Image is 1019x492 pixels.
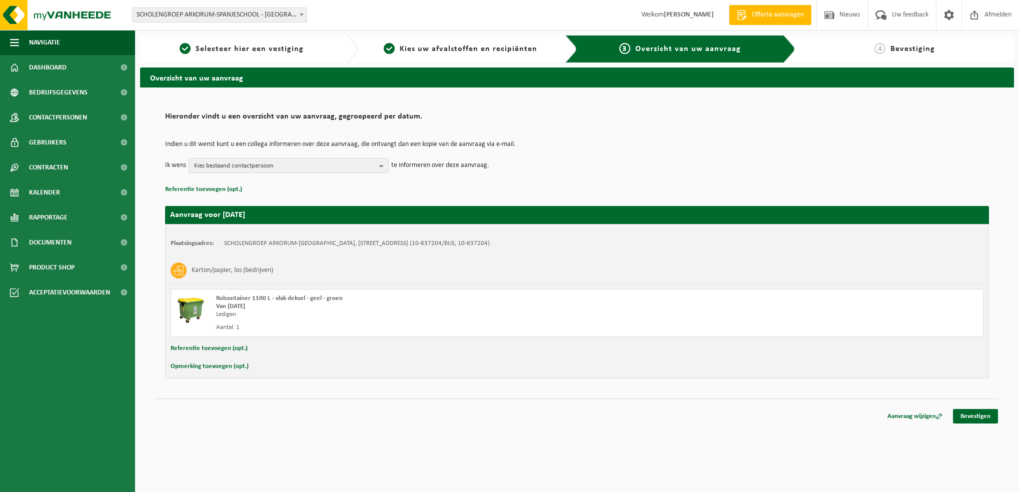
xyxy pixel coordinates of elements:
[140,67,1014,87] h2: Overzicht van uw aanvraag
[29,105,87,130] span: Contactpersonen
[29,155,68,180] span: Contracten
[133,8,307,22] span: SCHOLENGROEP ARKORUM-SPANJESCHOOL - ROESELARE
[29,80,88,105] span: Bedrijfsgegevens
[170,211,245,219] strong: Aanvraag voor [DATE]
[216,295,343,301] span: Rolcontainer 1100 L - vlak deksel - geel - groen
[890,45,935,53] span: Bevestiging
[29,230,72,255] span: Documenten
[880,409,950,423] a: Aanvraag wijzigen
[29,130,67,155] span: Gebruikers
[29,280,110,305] span: Acceptatievoorwaarden
[132,7,307,22] span: SCHOLENGROEP ARKORUM-SPANJESCHOOL - ROESELARE
[224,239,490,247] td: SCHOLENGROEP ARKORUM-[GEOGRAPHIC_DATA], [STREET_ADDRESS] (10-837204/BUS, 10-837204)
[216,323,617,331] div: Aantal: 1
[635,45,741,53] span: Overzicht van uw aanvraag
[189,158,389,173] button: Kies bestaand contactpersoon
[391,158,489,173] p: te informeren over deze aanvraag.
[29,180,60,205] span: Kalender
[874,43,885,54] span: 4
[180,43,191,54] span: 1
[216,310,617,318] div: Ledigen
[194,158,375,173] span: Kies bestaand contactpersoon
[29,30,60,55] span: Navigatie
[171,342,248,355] button: Referentie toevoegen (opt.)
[619,43,630,54] span: 3
[29,205,68,230] span: Rapportage
[165,112,989,126] h2: Hieronder vindt u een overzicht van uw aanvraag, gegroepeerd per datum.
[364,43,557,55] a: 2Kies uw afvalstoffen en recipiënten
[165,158,186,173] p: Ik wens
[664,11,714,18] strong: [PERSON_NAME]
[400,45,537,53] span: Kies uw afvalstoffen en recipiënten
[953,409,998,423] a: Bevestigen
[196,45,304,53] span: Selecteer hier een vestiging
[165,141,989,148] p: Indien u dit wenst kunt u een collega informeren over deze aanvraag, die ontvangt dan een kopie v...
[171,360,249,373] button: Opmerking toevoegen (opt.)
[729,5,811,25] a: Offerte aanvragen
[176,294,206,324] img: WB-1100-HPE-GN-50.png
[29,255,75,280] span: Product Shop
[192,262,273,278] h3: Karton/papier, los (bedrijven)
[171,240,214,246] strong: Plaatsingsadres:
[216,303,245,309] strong: Van [DATE]
[165,183,242,196] button: Referentie toevoegen (opt.)
[749,10,806,20] span: Offerte aanvragen
[384,43,395,54] span: 2
[29,55,67,80] span: Dashboard
[145,43,339,55] a: 1Selecteer hier een vestiging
